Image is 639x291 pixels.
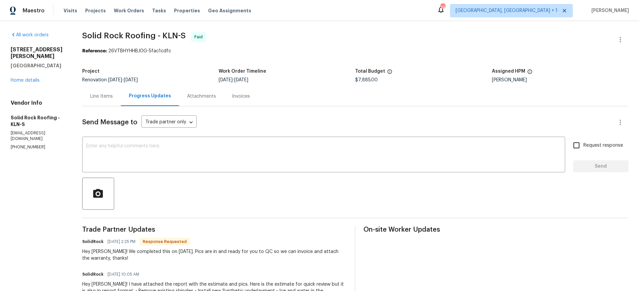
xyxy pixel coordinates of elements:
[82,32,186,40] span: Solid Rock Roofing - KLN-S
[174,7,200,14] span: Properties
[82,78,138,82] span: Renovation
[129,93,171,99] div: Progress Updates
[527,69,532,78] span: The hpm assigned to this work order.
[141,117,197,128] div: Trade partner only
[114,7,144,14] span: Work Orders
[355,78,378,82] span: $7,885.00
[234,78,248,82] span: [DATE]
[11,114,66,128] h5: Solid Rock Roofing - KLN-S
[82,69,100,74] h5: Project
[456,7,557,14] span: [GEOGRAPHIC_DATA], [GEOGRAPHIC_DATA] + 1
[219,78,233,82] span: [DATE]
[219,69,266,74] h5: Work Order Timeline
[90,93,113,100] div: Line Items
[11,100,66,106] h4: Vendor Info
[208,7,251,14] span: Geo Assignments
[140,238,189,245] span: Response Requested
[194,34,205,40] span: Paid
[82,271,104,278] h6: SolidRock
[152,8,166,13] span: Tasks
[107,271,139,278] span: [DATE] 10:05 AM
[589,7,629,14] span: [PERSON_NAME]
[108,78,122,82] span: [DATE]
[82,238,104,245] h6: SolidRock
[107,238,135,245] span: [DATE] 2:25 PM
[11,33,49,37] a: All work orders
[11,130,66,142] p: [EMAIL_ADDRESS][DOMAIN_NAME]
[387,69,392,78] span: The total cost of line items that have been proposed by Opendoor. This sum includes line items th...
[124,78,138,82] span: [DATE]
[82,49,107,53] b: Reference:
[11,46,66,60] h2: [STREET_ADDRESS][PERSON_NAME]
[64,7,77,14] span: Visits
[82,248,347,262] div: Hey [PERSON_NAME]! We completed this on [DATE]. Pics are in and ready for you to QC so we can inv...
[219,78,248,82] span: -
[187,93,216,100] div: Attachments
[11,78,40,83] a: Home details
[82,119,137,126] span: Send Message to
[82,226,347,233] span: Trade Partner Updates
[232,93,250,100] div: Invoices
[492,78,628,82] div: [PERSON_NAME]
[108,78,138,82] span: -
[11,144,66,150] p: [PHONE_NUMBER]
[355,69,385,74] h5: Total Budget
[82,48,628,54] div: 26VTBHYHHBJ0G-5fac1cdfc
[363,226,628,233] span: On-site Worker Updates
[11,62,66,69] h5: [GEOGRAPHIC_DATA]
[492,69,525,74] h5: Assigned HPM
[85,7,106,14] span: Projects
[583,142,623,149] span: Request response
[440,4,445,11] div: 19
[23,7,45,14] span: Maestro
